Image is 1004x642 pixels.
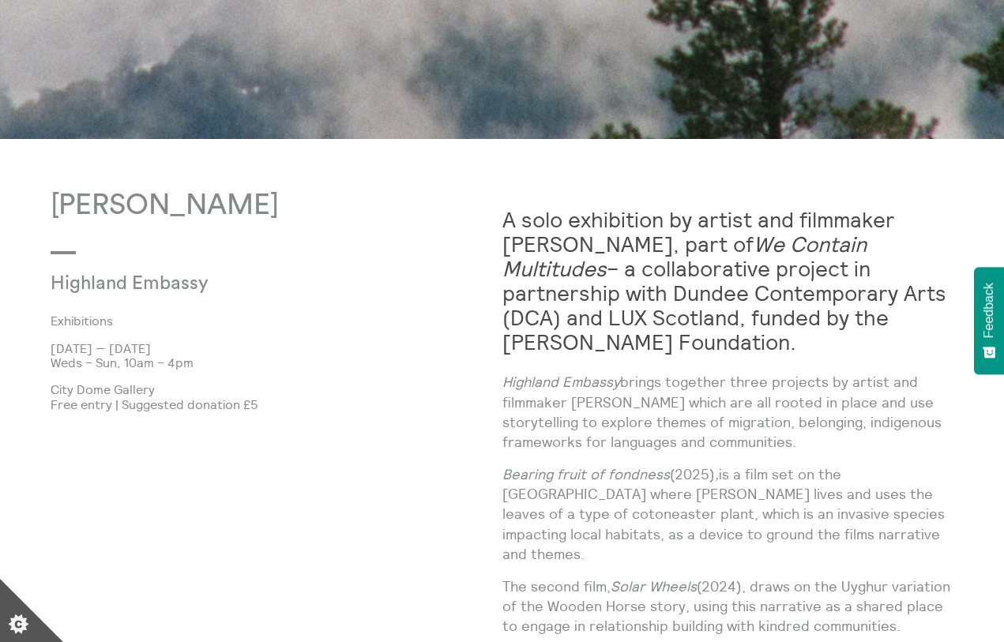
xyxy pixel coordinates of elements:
[502,206,946,355] strong: A solo exhibition by artist and filmmaker [PERSON_NAME], part of – a collaborative project in par...
[51,382,502,396] p: City Dome Gallery
[982,283,996,338] span: Feedback
[51,313,477,328] a: Exhibitions
[502,373,620,391] em: Highland Embassy
[502,465,670,483] em: Bearing fruit of fondness
[51,397,502,411] p: Free entry | Suggested donation £5
[51,341,502,355] p: [DATE] — [DATE]
[611,577,697,595] em: Solar Wheels
[715,465,719,483] em: ,
[974,267,1004,374] button: Feedback - Show survey
[502,576,954,636] p: The second film, (2024), draws on the Uyghur variation of the Wooden Horse story, using this narr...
[502,372,954,452] p: brings together three projects by artist and filmmaker [PERSON_NAME] which are all rooted in plac...
[51,355,502,370] p: Weds – Sun, 10am – 4pm
[51,273,352,295] p: Highland Embassy
[51,190,502,222] p: [PERSON_NAME]
[502,231,867,282] em: We Contain Multitudes
[502,464,954,564] p: (2025) is a film set on the [GEOGRAPHIC_DATA] where [PERSON_NAME] lives and uses the leaves of a ...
